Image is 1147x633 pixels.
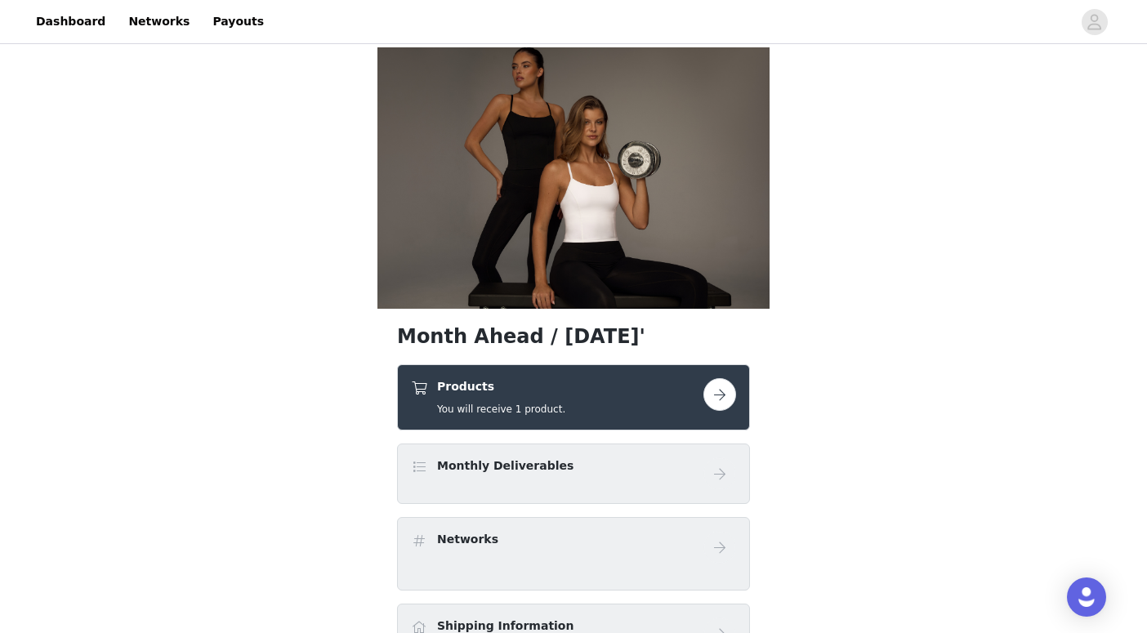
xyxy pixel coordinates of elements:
div: Products [397,364,750,430]
h4: Monthly Deliverables [437,457,573,475]
div: avatar [1087,9,1102,35]
a: Payouts [203,3,274,40]
h1: Month Ahead / [DATE]' [397,322,750,351]
img: campaign image [377,47,770,309]
div: Open Intercom Messenger [1067,577,1106,617]
div: Networks [397,517,750,591]
a: Dashboard [26,3,115,40]
h4: Networks [437,531,498,548]
h4: Products [437,378,565,395]
a: Networks [118,3,199,40]
div: Monthly Deliverables [397,444,750,504]
h5: You will receive 1 product. [437,402,565,417]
